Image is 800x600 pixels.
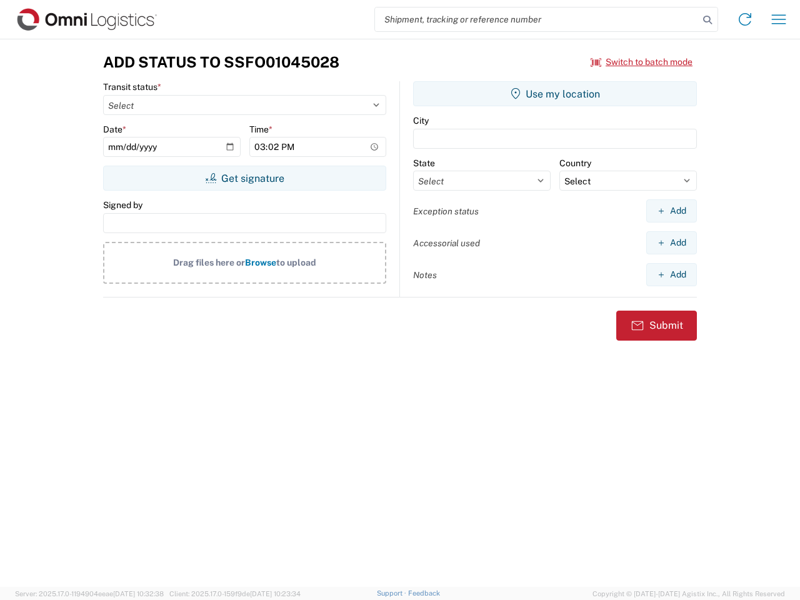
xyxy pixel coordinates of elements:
button: Get signature [103,166,386,191]
span: Drag files here or [173,257,245,267]
label: Time [249,124,272,135]
span: Client: 2025.17.0-159f9de [169,590,301,597]
span: to upload [276,257,316,267]
label: Exception status [413,206,479,217]
label: Transit status [103,81,161,92]
input: Shipment, tracking or reference number [375,7,699,31]
span: Copyright © [DATE]-[DATE] Agistix Inc., All Rights Reserved [592,588,785,599]
button: Add [646,199,697,222]
button: Submit [616,311,697,341]
label: Country [559,157,591,169]
button: Switch to batch mode [591,52,692,72]
label: City [413,115,429,126]
label: Signed by [103,199,142,211]
a: Feedback [408,589,440,597]
button: Use my location [413,81,697,106]
label: State [413,157,435,169]
label: Accessorial used [413,237,480,249]
button: Add [646,231,697,254]
h3: Add Status to SSFO01045028 [103,53,339,71]
label: Date [103,124,126,135]
span: [DATE] 10:23:34 [250,590,301,597]
label: Notes [413,269,437,281]
span: Server: 2025.17.0-1194904eeae [15,590,164,597]
button: Add [646,263,697,286]
a: Support [377,589,408,597]
span: Browse [245,257,276,267]
span: [DATE] 10:32:38 [113,590,164,597]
